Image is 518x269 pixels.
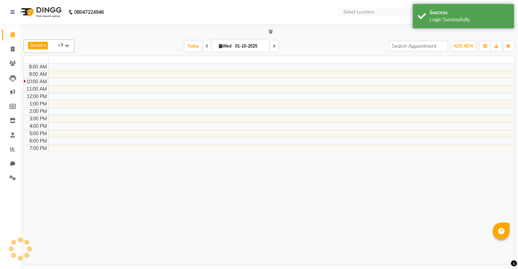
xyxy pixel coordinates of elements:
[43,42,46,48] a: x
[454,43,473,49] span: ADD NEW
[25,78,48,85] div: 10:00 AM
[28,138,48,145] div: 6:00 PM
[452,41,475,51] button: ADD NEW
[28,145,48,152] div: 7:00 PM
[233,41,267,51] input: 2025-10-01
[430,16,509,23] div: Login Successfully.
[30,42,43,48] span: Shadil
[28,108,48,115] div: 2:00 PM
[389,41,448,51] input: Search Appointment
[28,63,48,70] div: 8:00 AM
[25,86,48,93] div: 11:00 AM
[17,3,63,22] img: logo
[58,42,68,48] span: +9
[25,93,48,100] div: 12:00 PM
[430,9,509,16] div: Success
[343,9,374,16] div: Select Location
[28,71,48,78] div: 9:00 AM
[28,130,48,137] div: 5:00 PM
[217,43,233,49] span: Wed
[490,242,511,262] iframe: chat widget
[74,3,104,22] b: 08047224946
[28,115,48,122] div: 3:00 PM
[185,41,202,51] span: Today
[28,100,48,108] div: 1:00 PM
[28,123,48,130] div: 4:00 PM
